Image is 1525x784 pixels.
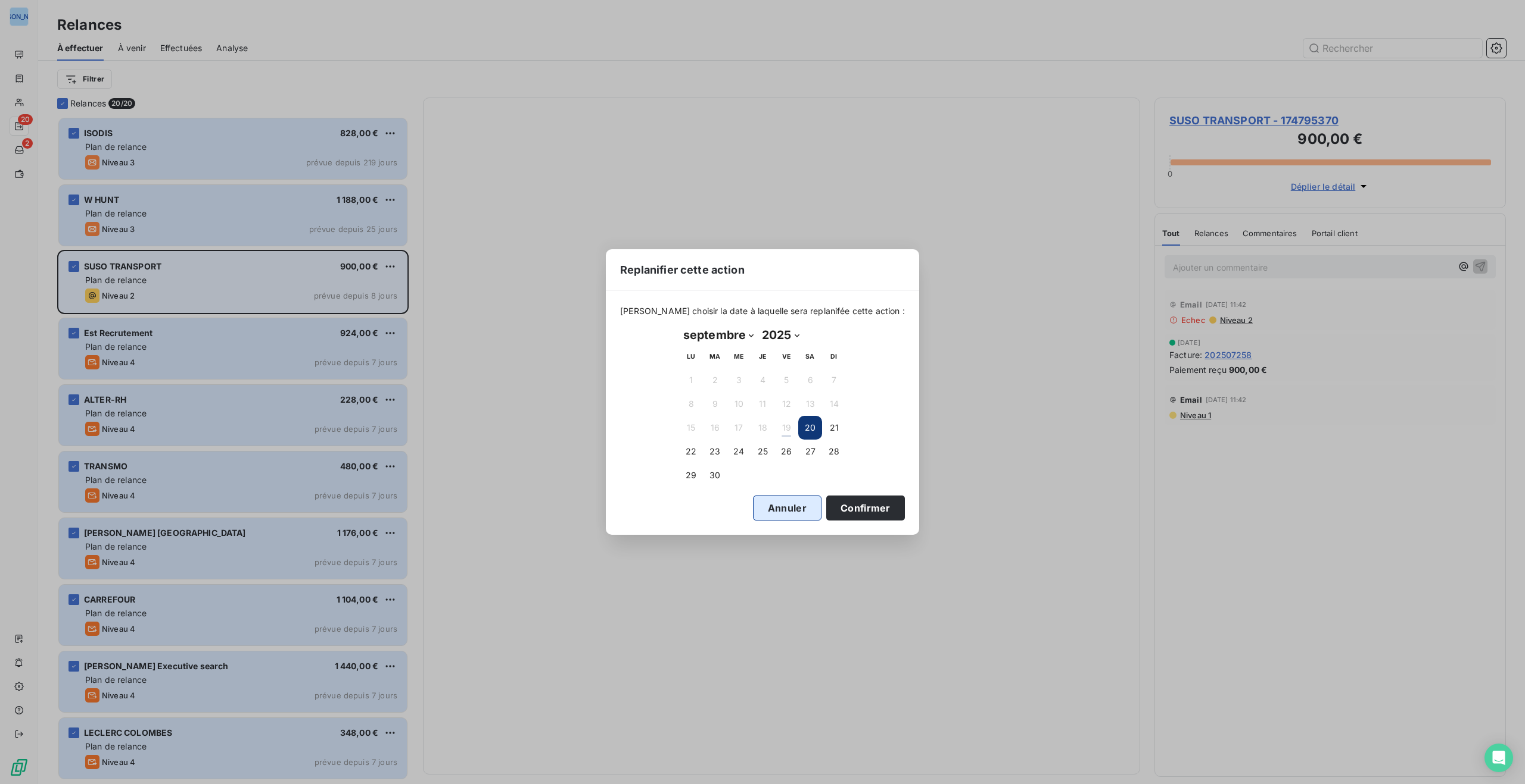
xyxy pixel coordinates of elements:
th: samedi [798,344,822,368]
button: 22 [679,440,703,463]
button: 20 [798,416,822,440]
button: 2 [703,368,727,392]
button: Confirmer [826,496,905,520]
span: Replanifier cette action [620,262,745,278]
button: 5 [774,368,798,392]
button: 7 [822,368,846,392]
th: lundi [679,344,703,368]
span: [PERSON_NAME] choisir la date à laquelle sera replanifée cette action : [620,305,905,317]
button: 25 [751,440,774,463]
th: mardi [703,344,727,368]
th: jeudi [751,344,774,368]
button: Annuler [753,496,821,520]
th: dimanche [822,344,846,368]
button: 30 [703,463,727,487]
div: Open Intercom Messenger [1484,744,1513,772]
button: 15 [679,416,703,440]
button: 3 [727,368,751,392]
button: 10 [727,392,751,416]
button: 23 [703,440,727,463]
button: 14 [822,392,846,416]
button: 12 [774,392,798,416]
button: 19 [774,416,798,440]
button: 18 [751,416,774,440]
button: 24 [727,440,751,463]
button: 8 [679,392,703,416]
th: vendredi [774,344,798,368]
button: 29 [679,463,703,487]
button: 9 [703,392,727,416]
button: 28 [822,440,846,463]
th: mercredi [727,344,751,368]
button: 4 [751,368,774,392]
button: 11 [751,392,774,416]
button: 6 [798,368,822,392]
button: 1 [679,368,703,392]
button: 13 [798,392,822,416]
button: 27 [798,440,822,463]
button: 17 [727,416,751,440]
button: 16 [703,416,727,440]
button: 21 [822,416,846,440]
button: 26 [774,440,798,463]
